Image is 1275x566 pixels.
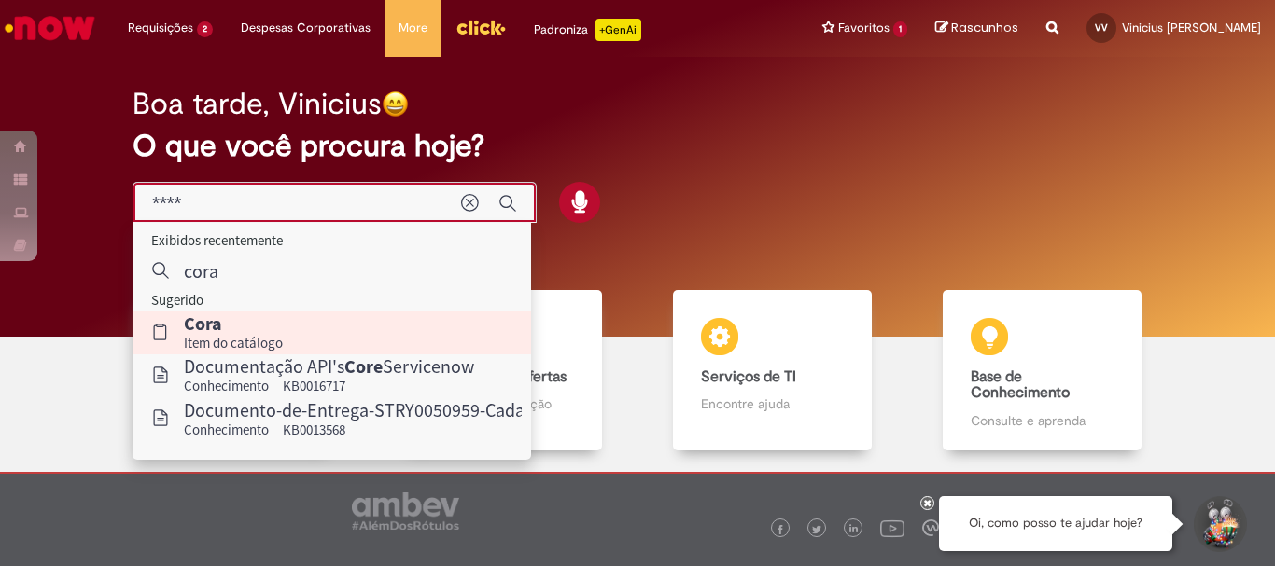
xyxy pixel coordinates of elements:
[455,13,506,41] img: click_logo_yellow_360x200.png
[838,19,890,37] span: Favoritos
[128,19,193,37] span: Requisições
[133,88,382,120] h2: Boa tarde, Vinicius
[951,19,1018,36] span: Rascunhos
[812,525,821,534] img: logo_footer_twitter.png
[971,367,1070,403] b: Base de Conhecimento
[971,411,1113,430] p: Consulte e aprenda
[241,19,371,37] span: Despesas Corporativas
[98,290,368,451] a: Tirar dúvidas Tirar dúvidas com Lupi Assist e Gen Ai
[880,516,904,540] img: logo_footer_youtube.png
[1191,496,1247,552] button: Iniciar Conversa de Suporte
[595,19,641,41] p: +GenAi
[701,367,796,386] b: Serviços de TI
[907,290,1177,451] a: Base de Conhecimento Consulte e aprenda
[776,525,785,534] img: logo_footer_facebook.png
[849,524,859,535] img: logo_footer_linkedin.png
[382,90,409,117] img: happy-face.png
[1122,20,1261,35] span: Vinicius [PERSON_NAME]
[939,496,1172,551] div: Oi, como posso te ajudar hoje?
[893,21,907,37] span: 1
[133,130,1142,162] h2: O que você procura hoje?
[935,20,1018,37] a: Rascunhos
[399,19,427,37] span: More
[197,21,213,37] span: 2
[922,519,939,536] img: logo_footer_workplace.png
[637,290,907,451] a: Serviços de TI Encontre ajuda
[1095,21,1108,34] span: VV
[534,19,641,41] div: Padroniza
[352,492,459,530] img: logo_footer_ambev_rotulo_gray.png
[701,394,843,413] p: Encontre ajuda
[2,9,98,47] img: ServiceNow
